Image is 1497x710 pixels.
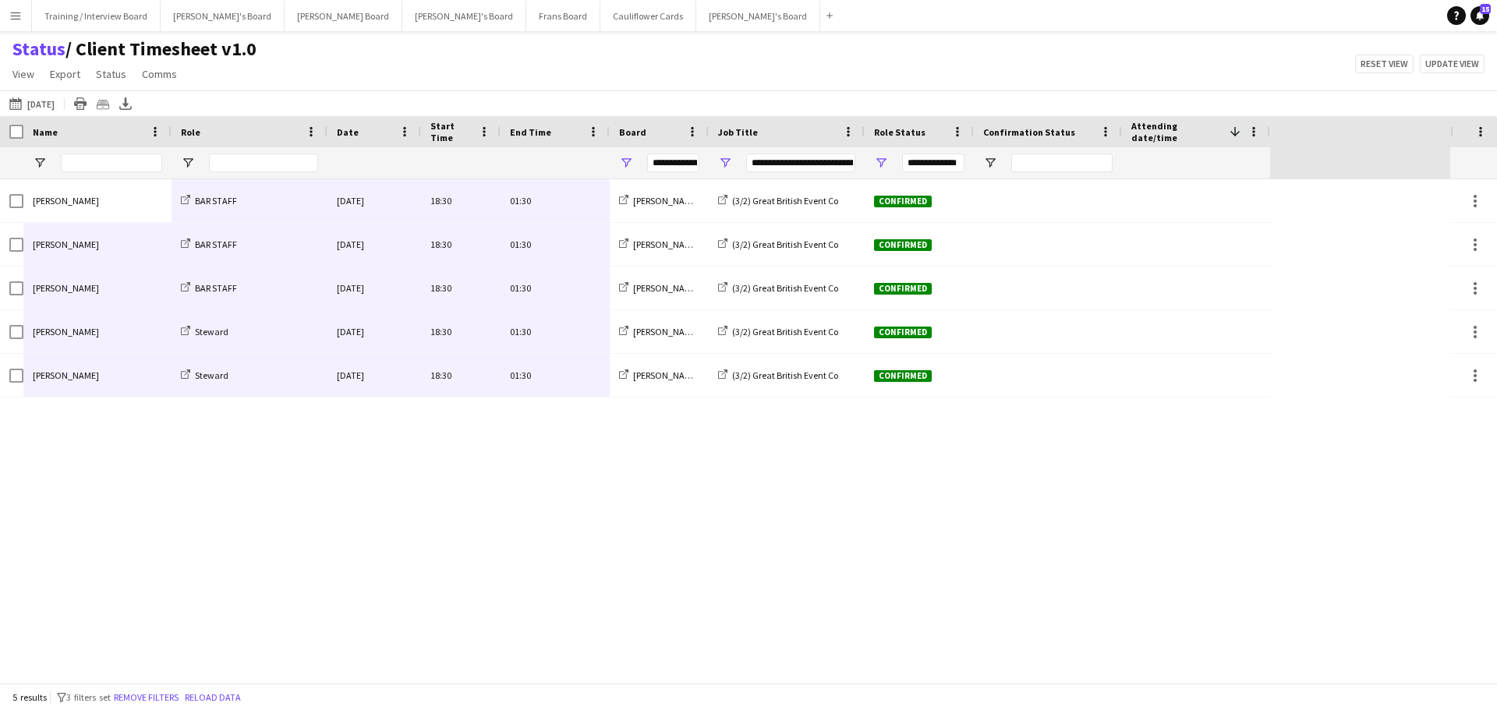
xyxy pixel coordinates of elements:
span: Date [337,126,359,138]
span: 3 filters set [66,691,111,703]
span: Client Timesheet v1.0 [65,37,257,61]
app-action-btn: Print [71,94,90,113]
span: Board [619,126,646,138]
input: Role Filter Input [209,154,318,172]
div: 01:30 [501,310,610,353]
span: BAR STAFF [195,195,237,207]
span: [PERSON_NAME] [33,195,99,207]
button: [DATE] [6,94,58,113]
span: Steward [195,369,228,381]
a: BAR STAFF [181,282,237,294]
a: BAR STAFF [181,195,237,207]
button: [PERSON_NAME]'s Board [161,1,285,31]
span: View [12,67,34,81]
span: Confirmed [874,327,932,338]
span: Confirmed [874,239,932,251]
span: (3/2) Great British Event Co [732,326,838,337]
div: 18:30 [421,179,501,222]
a: (3/2) Great British Event Co [718,282,838,294]
span: Confirmed [874,283,932,295]
button: Frans Board [526,1,600,31]
span: Role [181,126,200,138]
span: [PERSON_NAME] [33,369,99,381]
a: (3/2) Great British Event Co [718,326,838,337]
span: Role Status [874,126,925,138]
button: Open Filter Menu [874,156,888,170]
span: [PERSON_NAME] [33,282,99,294]
button: Reset view [1355,55,1414,73]
button: Open Filter Menu [181,156,195,170]
a: Steward [181,369,228,381]
span: Confirmation Status [983,126,1075,138]
span: Confirmed [874,196,932,207]
div: 01:30 [501,223,610,266]
button: Reload data [182,689,244,706]
span: Export [50,67,80,81]
span: Steward [195,326,228,337]
a: (3/2) Great British Event Co [718,195,838,207]
button: [PERSON_NAME] Board [285,1,402,31]
span: Status [96,67,126,81]
a: [PERSON_NAME] Board [619,369,725,381]
button: Open Filter Menu [718,156,732,170]
div: [DATE] [327,354,421,397]
a: [PERSON_NAME] Board [619,195,725,207]
span: [PERSON_NAME] Board [633,282,725,294]
div: 18:30 [421,223,501,266]
a: 15 [1470,6,1489,25]
div: 18:30 [421,354,501,397]
span: BAR STAFF [195,282,237,294]
div: [DATE] [327,179,421,222]
div: 01:30 [501,354,610,397]
span: [PERSON_NAME] Board [633,195,725,207]
span: Job Title [718,126,758,138]
div: [DATE] [327,310,421,353]
div: 18:30 [421,310,501,353]
a: Steward [181,326,228,337]
input: Name Filter Input [61,154,162,172]
div: [DATE] [327,267,421,309]
span: [PERSON_NAME] [33,326,99,337]
span: Comms [142,67,177,81]
a: Status [90,64,133,84]
span: (3/2) Great British Event Co [732,238,838,250]
span: Attending date/time [1131,120,1223,143]
app-action-btn: Crew files as ZIP [94,94,112,113]
span: [PERSON_NAME] Board [633,238,725,250]
a: (3/2) Great British Event Co [718,369,838,381]
button: Open Filter Menu [983,156,997,170]
span: Name [33,126,58,138]
div: [DATE] [327,223,421,266]
button: Remove filters [111,689,182,706]
span: BAR STAFF [195,238,237,250]
a: Comms [136,64,183,84]
button: [PERSON_NAME]'s Board [696,1,820,31]
span: Confirmed [874,370,932,382]
button: [PERSON_NAME]'s Board [402,1,526,31]
span: Start Time [430,120,472,143]
button: Cauliflower Cards [600,1,696,31]
div: 01:30 [501,179,610,222]
span: [PERSON_NAME] Board [633,326,725,337]
button: Open Filter Menu [619,156,633,170]
span: [PERSON_NAME] [33,238,99,250]
a: View [6,64,41,84]
a: [PERSON_NAME] Board [619,238,725,250]
div: 18:30 [421,267,501,309]
span: (3/2) Great British Event Co [732,369,838,381]
button: Open Filter Menu [33,156,47,170]
a: (3/2) Great British Event Co [718,238,838,250]
span: (3/2) Great British Event Co [732,282,838,294]
span: End Time [510,126,551,138]
button: Update view [1420,55,1485,73]
div: 01:30 [501,267,610,309]
a: Status [12,37,65,61]
a: [PERSON_NAME] Board [619,282,725,294]
span: (3/2) Great British Event Co [732,195,838,207]
a: Export [44,64,87,84]
a: BAR STAFF [181,238,237,250]
span: [PERSON_NAME] Board [633,369,725,381]
input: Confirmation Status Filter Input [1011,154,1113,172]
span: 15 [1480,4,1491,14]
app-action-btn: Export XLSX [116,94,135,113]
